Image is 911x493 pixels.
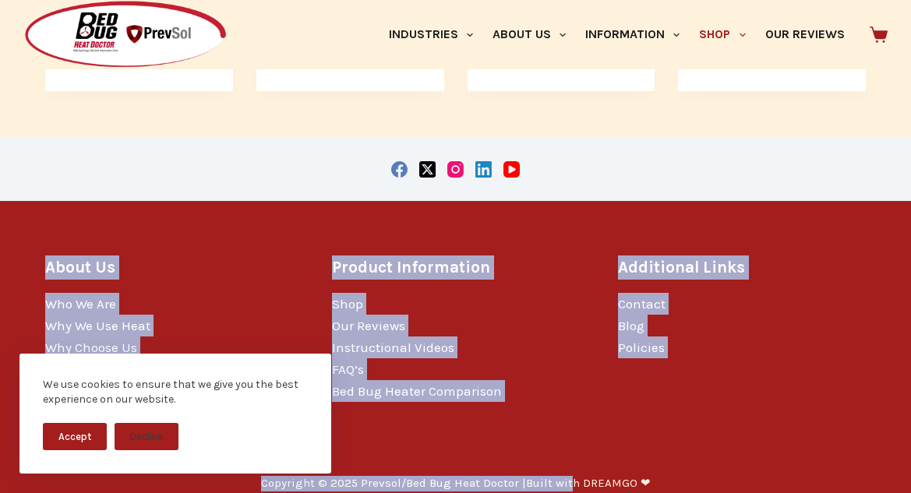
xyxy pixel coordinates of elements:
[475,161,492,178] a: LinkedIn
[332,340,454,355] a: Instructional Videos
[526,476,651,490] a: Built with DREAMGO ❤
[332,296,363,312] a: Shop
[45,318,150,333] a: Why We Use Heat
[618,255,865,280] h3: Additional Links
[261,476,651,491] p: Copyright © 2025 Prevsol/Bed Bug Heat Doctor |
[332,255,579,280] h3: Product Information
[447,161,464,178] a: Instagram
[618,340,665,355] a: Policies
[45,255,292,280] h3: About Us
[45,340,137,355] a: Why Choose Us
[12,6,59,53] button: Open LiveChat chat widget
[618,318,644,333] a: Blog
[332,383,502,399] a: Bed Bug Heater Comparison
[115,423,178,450] button: Decline
[503,161,520,178] a: YouTube
[618,296,666,312] a: Contact
[332,318,405,333] a: Our Reviews
[45,296,116,312] a: Who We Are
[43,377,308,407] div: We use cookies to ensure that we give you the best experience on our website.
[43,423,107,450] button: Accept
[419,161,436,178] a: X (Twitter)
[391,161,408,178] a: Facebook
